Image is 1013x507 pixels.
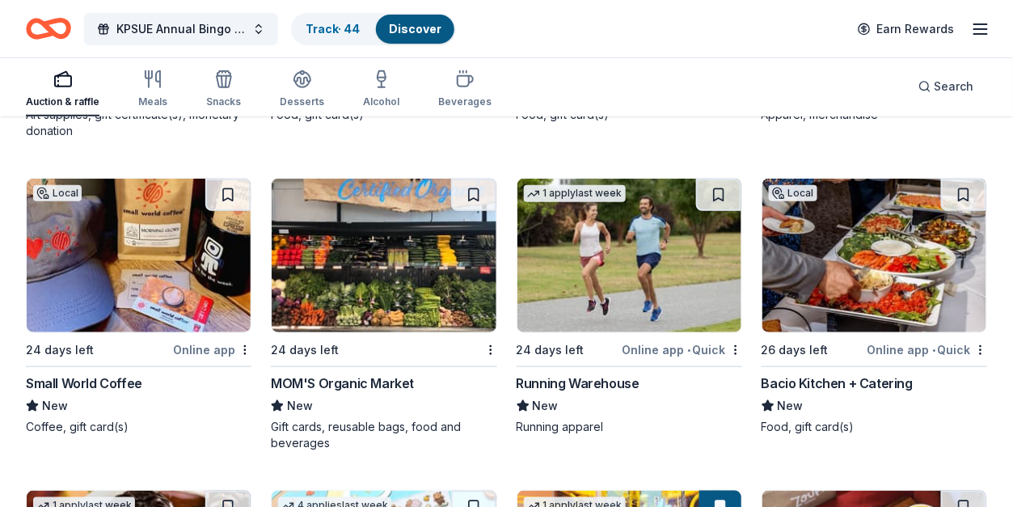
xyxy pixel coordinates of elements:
div: Online app Quick [623,340,742,360]
span: New [287,396,313,416]
div: Online app [173,340,251,360]
a: Image for Small World CoffeeLocal24 days leftOnline appSmall World CoffeeNewCoffee, gift card(s) [26,178,251,435]
div: Running Warehouse [517,374,639,393]
div: Beverages [438,95,492,108]
button: Snacks [206,63,241,116]
div: 24 days left [26,340,94,360]
div: Running apparel [517,419,742,435]
span: • [687,344,690,357]
div: Coffee, gift card(s) [26,419,251,435]
span: New [778,396,804,416]
div: Art supplies, gift certificate(s), monetary donation [26,107,251,139]
img: Image for MOM'S Organic Market [272,179,496,332]
span: • [932,344,935,357]
a: Image for Running Warehouse1 applylast week24 days leftOnline app•QuickRunning WarehouseNewRunnin... [517,178,742,435]
div: Desserts [280,95,324,108]
div: MOM'S Organic Market [271,374,414,393]
span: KPSUE Annual Bingo Night [116,19,246,39]
a: Earn Rewards [848,15,964,44]
button: Search [905,70,987,103]
div: Online app Quick [867,340,987,360]
span: New [533,396,559,416]
button: Alcohol [363,63,399,116]
div: 24 days left [517,340,585,360]
div: Alcohol [363,95,399,108]
button: KPSUE Annual Bingo Night [84,13,278,45]
a: Image for MOM'S Organic Market24 days leftMOM'S Organic MarketNewGift cards, reusable bags, food ... [271,178,496,451]
button: Track· 44Discover [291,13,456,45]
button: Auction & raffle [26,63,99,116]
a: Discover [389,22,441,36]
div: Small World Coffee [26,374,142,393]
a: Home [26,10,71,48]
div: 24 days left [271,340,339,360]
button: Meals [138,63,167,116]
div: 1 apply last week [524,185,626,202]
div: 26 days left [762,340,829,360]
div: Food, gift card(s) [762,419,987,435]
div: Meals [138,95,167,108]
a: Image for Bacio Kitchen + CateringLocal26 days leftOnline app•QuickBacio Kitchen + CateringNewFoo... [762,178,987,435]
button: Beverages [438,63,492,116]
div: Local [33,185,82,201]
span: Search [935,77,974,96]
button: Desserts [280,63,324,116]
div: Auction & raffle [26,95,99,108]
img: Image for Bacio Kitchen + Catering [762,179,986,332]
div: Local [769,185,817,201]
span: New [42,396,68,416]
div: Gift cards, reusable bags, food and beverages [271,419,496,451]
a: Track· 44 [306,22,360,36]
img: Image for Running Warehouse [517,179,741,332]
div: Snacks [206,95,241,108]
img: Image for Small World Coffee [27,179,251,332]
div: Bacio Kitchen + Catering [762,374,913,393]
